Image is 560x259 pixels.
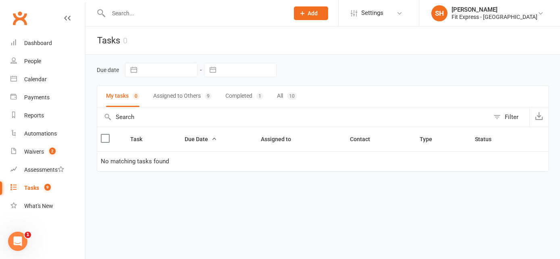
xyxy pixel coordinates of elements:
span: 2 [49,148,56,154]
button: Filter [489,107,529,127]
button: Completed1 [225,86,263,107]
a: Calendar [10,70,85,88]
span: Type [420,136,441,142]
input: Search [97,107,489,127]
a: Dashboard [10,34,85,52]
div: 1 [256,92,263,100]
a: Reports [10,107,85,125]
span: Add [308,10,318,16]
button: Assigned to Others9 [153,86,212,107]
button: All10 [277,86,297,107]
a: Tasks 9 [10,179,85,197]
button: Contact [350,134,379,144]
button: Type [420,134,441,144]
div: People [24,58,41,64]
div: Reports [24,112,44,119]
button: Assigned to [261,134,300,144]
button: Status [475,134,500,144]
div: What's New [24,203,53,209]
span: Contact [350,136,379,142]
td: No matching tasks found [97,151,548,171]
div: Assessments [24,166,64,173]
div: Automations [24,130,57,137]
h1: Tasks [85,27,127,54]
span: Status [475,136,500,142]
button: My tasks0 [106,86,139,107]
span: Task [130,136,151,142]
div: [PERSON_NAME] [452,6,537,13]
div: 0 [123,36,127,45]
div: Dashboard [24,40,52,46]
button: Due Date [185,134,217,144]
input: Search... [106,8,283,19]
div: Calendar [24,76,47,82]
span: Settings [361,4,383,22]
div: Waivers [24,148,44,155]
a: Payments [10,88,85,107]
div: Tasks [24,185,39,191]
div: Fit Express - [GEOGRAPHIC_DATA] [452,13,537,21]
button: Task [130,134,151,144]
div: 9 [205,92,212,100]
a: What's New [10,197,85,215]
div: Filter [505,112,518,122]
div: 10 [287,92,297,100]
a: Clubworx [10,8,30,28]
div: Payments [24,94,50,101]
span: Due Date [185,136,217,142]
span: Assigned to [261,136,300,142]
iframe: Intercom live chat [8,232,27,251]
a: Waivers 2 [10,143,85,161]
div: 0 [133,92,139,100]
span: 9 [44,184,51,191]
span: 1 [25,232,31,238]
label: Due date [97,67,119,73]
a: Assessments [10,161,85,179]
a: Automations [10,125,85,143]
button: Add [294,6,328,20]
a: People [10,52,85,70]
div: SH [431,5,448,21]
